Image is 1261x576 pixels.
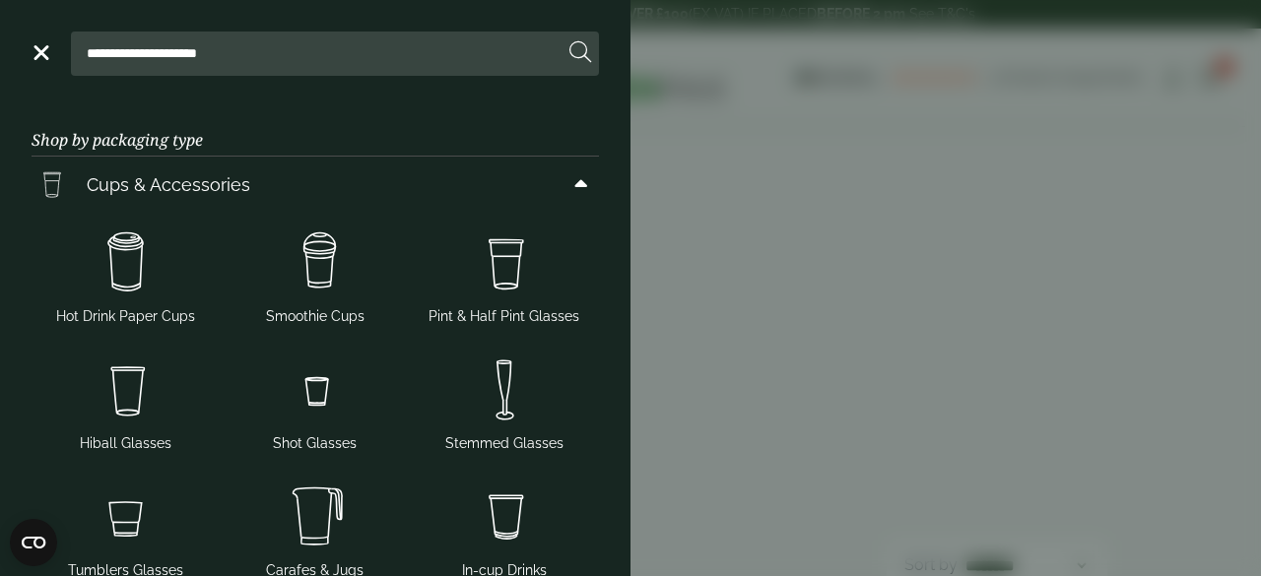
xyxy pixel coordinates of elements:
a: Stemmed Glasses [418,347,591,458]
span: Pint & Half Pint Glasses [429,306,579,327]
h3: Shop by packaging type [32,99,599,157]
a: Shot Glasses [229,347,402,458]
span: Smoothie Cups [266,306,365,327]
button: Open CMP widget [10,519,57,566]
img: Shot_glass.svg [229,351,402,429]
span: Hot Drink Paper Cups [56,306,195,327]
img: JugsNcaraffes.svg [229,478,402,556]
a: Hiball Glasses [39,347,213,458]
img: Tumbler_glass.svg [39,478,213,556]
img: Hiball.svg [39,351,213,429]
span: Hiball Glasses [80,433,171,454]
span: Shot Glasses [273,433,357,454]
img: Stemmed_glass.svg [418,351,591,429]
img: PintNhalf_cup.svg [418,224,591,302]
img: Incup_drinks.svg [418,478,591,556]
a: Smoothie Cups [229,220,402,331]
img: PintNhalf_cup.svg [32,164,71,204]
a: Pint & Half Pint Glasses [418,220,591,331]
img: HotDrink_paperCup.svg [39,224,213,302]
a: Hot Drink Paper Cups [39,220,213,331]
img: Smoothie_cups.svg [229,224,402,302]
span: Stemmed Glasses [445,433,564,454]
span: Cups & Accessories [87,171,250,198]
a: Cups & Accessories [32,157,599,212]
